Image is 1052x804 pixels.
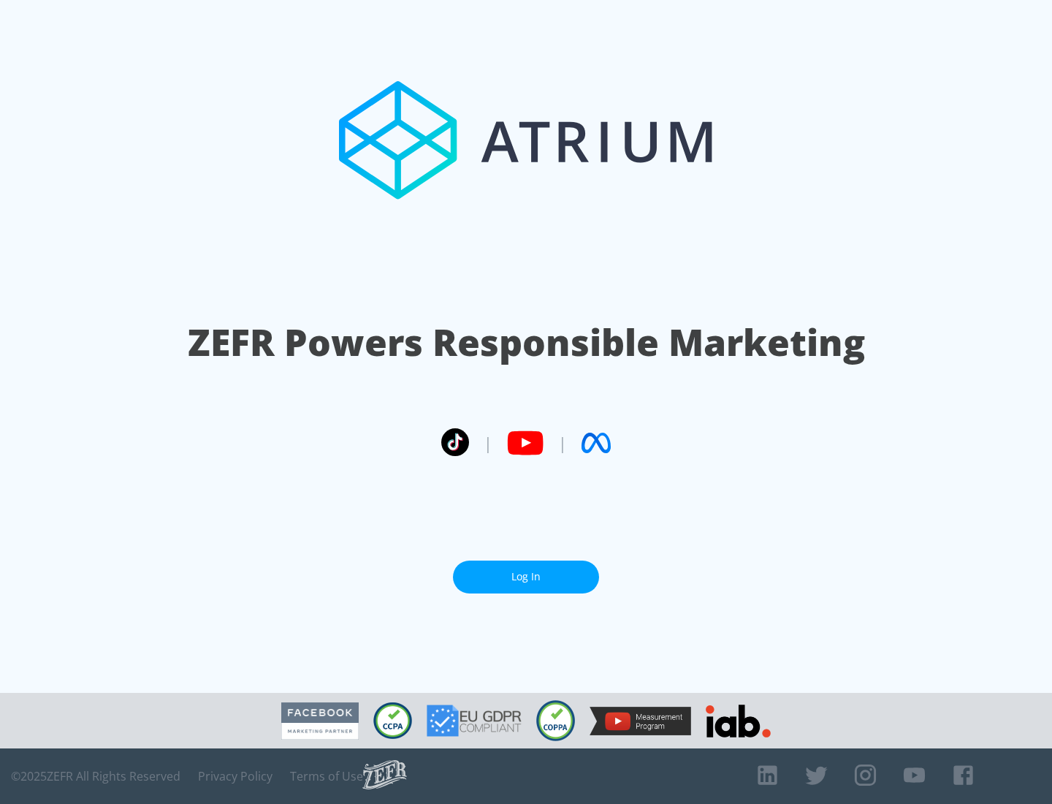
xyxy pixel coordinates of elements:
span: © 2025 ZEFR All Rights Reserved [11,769,180,784]
img: CCPA Compliant [373,702,412,739]
span: | [484,432,492,454]
img: YouTube Measurement Program [590,707,691,735]
img: IAB [706,705,771,737]
img: GDPR Compliant [427,705,522,737]
a: Privacy Policy [198,769,272,784]
h1: ZEFR Powers Responsible Marketing [188,317,865,368]
img: COPPA Compliant [536,700,575,741]
span: | [558,432,567,454]
img: Facebook Marketing Partner [281,702,359,740]
a: Terms of Use [290,769,363,784]
a: Log In [453,561,599,593]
